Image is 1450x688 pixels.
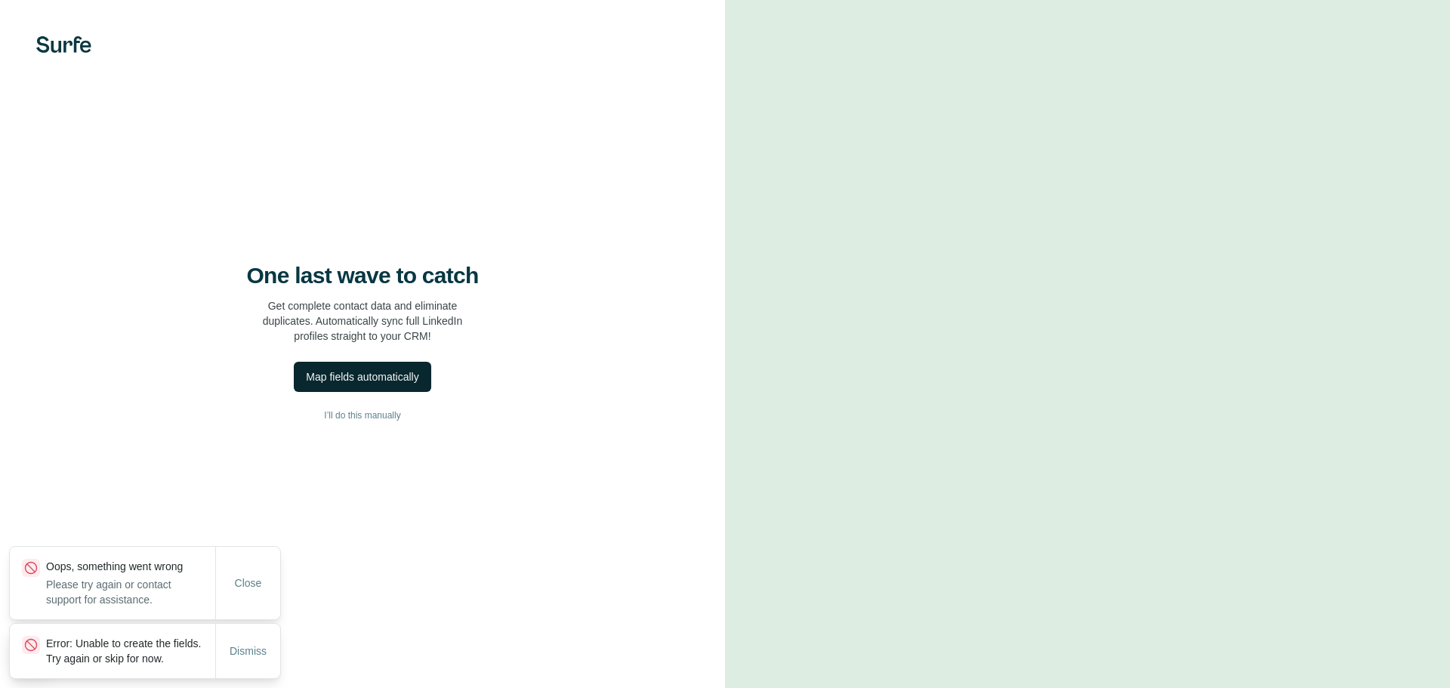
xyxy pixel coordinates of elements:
div: Map fields automatically [306,369,418,384]
p: Please try again or contact support for assistance. [46,577,215,607]
span: Dismiss [230,643,267,659]
img: Surfe's logo [36,36,91,53]
button: I’ll do this manually [30,404,695,427]
button: Dismiss [219,637,277,665]
p: Get complete contact data and eliminate duplicates. Automatically sync full LinkedIn profiles str... [263,298,463,344]
button: Close [224,569,273,597]
p: Oops, something went wrong [46,559,215,574]
button: Map fields automatically [294,362,430,392]
h4: One last wave to catch [247,262,479,289]
span: I’ll do this manually [324,409,400,422]
p: Error: Unable to create the fields. Try again or skip for now. [46,636,215,666]
span: Close [235,575,262,591]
